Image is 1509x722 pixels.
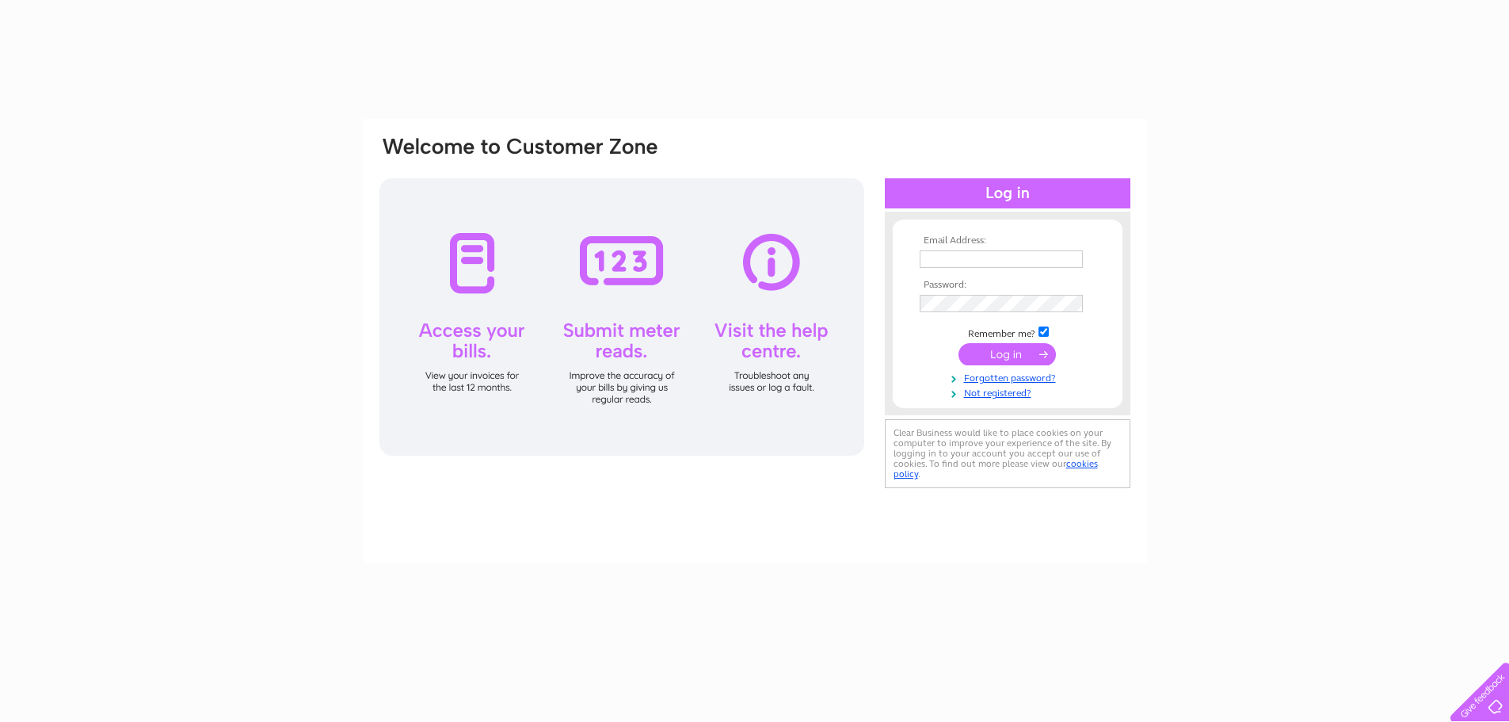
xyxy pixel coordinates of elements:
th: Password: [916,280,1099,291]
td: Remember me? [916,324,1099,340]
a: cookies policy [894,458,1098,479]
a: Forgotten password? [920,369,1099,384]
a: Not registered? [920,384,1099,399]
input: Submit [958,343,1056,365]
th: Email Address: [916,235,1099,246]
div: Clear Business would like to place cookies on your computer to improve your experience of the sit... [885,419,1130,488]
